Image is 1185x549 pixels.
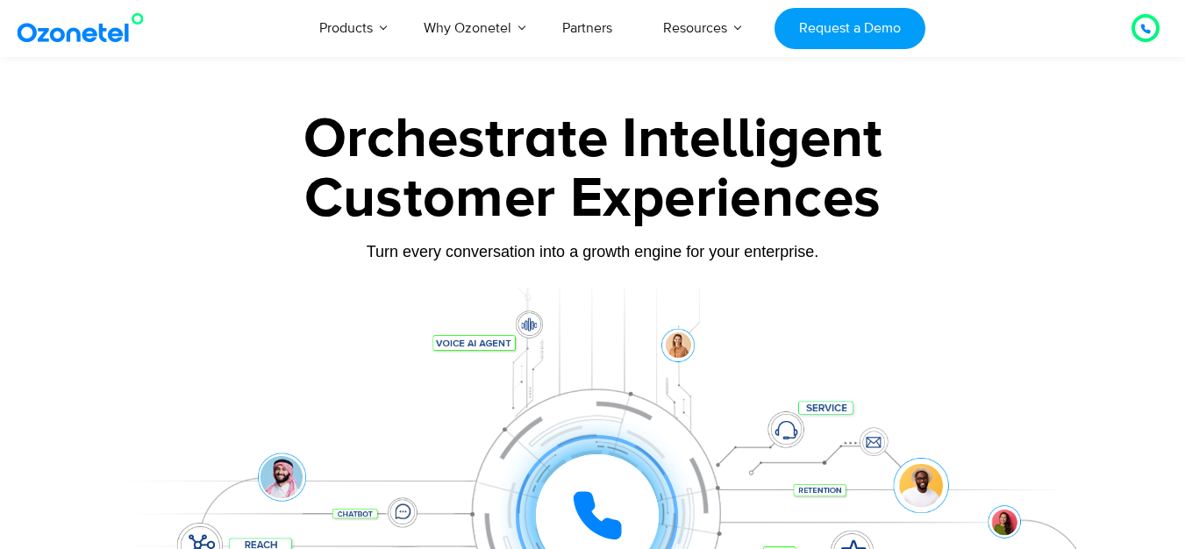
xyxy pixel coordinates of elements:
[45,157,1141,241] div: Customer Experiences
[775,8,924,49] a: Request a Demo
[45,111,1141,168] div: Orchestrate Intelligent
[45,242,1141,261] div: Turn every conversation into a growth engine for your enterprise.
